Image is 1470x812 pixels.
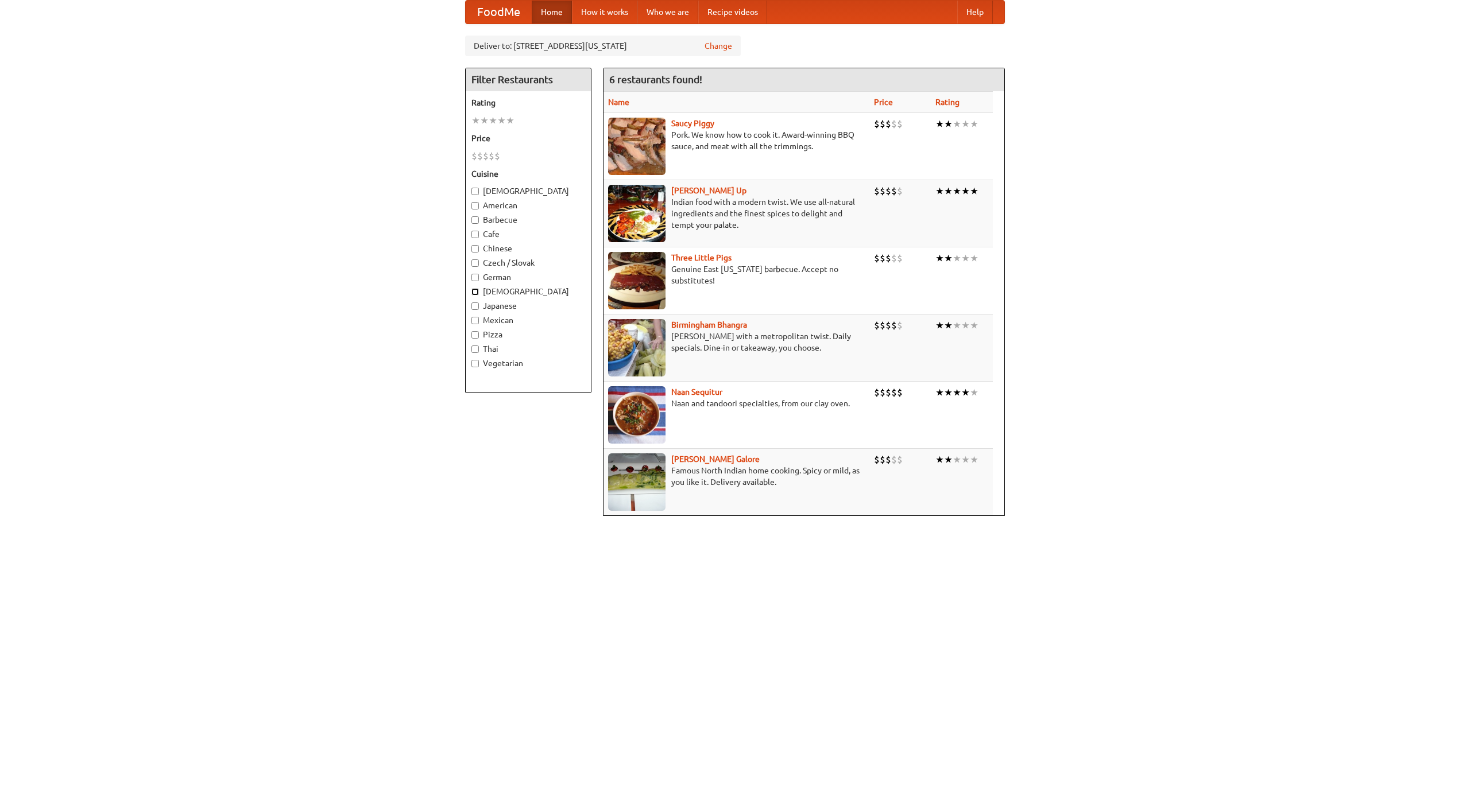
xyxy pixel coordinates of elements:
[471,133,585,144] h5: Price
[471,300,585,312] label: Japanese
[953,386,961,399] li: ★
[497,114,506,127] li: ★
[671,119,714,128] a: Saucy Piggy
[465,36,741,56] div: Deliver to: [STREET_ADDRESS][US_STATE]
[471,168,585,180] h5: Cuisine
[885,252,891,265] li: $
[953,185,961,197] li: ★
[671,320,747,329] a: Birmingham Bhangra
[885,319,891,332] li: $
[608,263,865,286] p: Genuine East [US_STATE] barbecue. Accept no substitutes!
[880,319,885,332] li: $
[897,252,903,265] li: $
[671,186,746,195] a: [PERSON_NAME] Up
[953,252,961,265] li: ★
[885,185,891,197] li: $
[532,1,572,24] a: Home
[970,453,978,466] li: ★
[471,214,585,226] label: Barbecue
[891,386,897,399] li: $
[891,453,897,466] li: $
[608,129,865,152] p: Pork. We know how to cook it. Award-winning BBQ sauce, and meat with all the trimmings.
[471,274,479,281] input: German
[471,329,585,340] label: Pizza
[897,118,903,130] li: $
[970,386,978,399] li: ★
[608,331,865,353] p: [PERSON_NAME] with a metropolitan twist. Daily specials. Dine-in or takeaway, you choose.
[471,302,479,310] input: Japanese
[944,252,953,265] li: ★
[874,118,880,130] li: $
[471,200,585,211] label: American
[935,185,944,197] li: ★
[880,386,885,399] li: $
[961,319,970,332] li: ★
[874,453,880,466] li: $
[961,453,970,466] li: ★
[935,319,944,332] li: ★
[891,185,897,197] li: $
[471,245,479,252] input: Chinese
[935,118,944,130] li: ★
[935,453,944,466] li: ★
[609,74,702,85] ng-pluralize: 6 restaurants found!
[608,196,865,231] p: Indian food with a modern twist. We use all-natural ingredients and the finest spices to delight ...
[897,453,903,466] li: $
[874,98,893,107] a: Price
[506,114,514,127] li: ★
[671,454,760,464] a: [PERSON_NAME] Galore
[897,386,903,399] li: $
[471,317,479,324] input: Mexican
[970,252,978,265] li: ★
[874,252,880,265] li: $
[885,118,891,130] li: $
[608,319,666,376] img: bhangra.jpg
[880,252,885,265] li: $
[880,118,885,130] li: $
[471,331,479,339] input: Pizza
[944,319,953,332] li: ★
[891,118,897,130] li: $
[489,114,497,127] li: ★
[572,1,637,24] a: How it works
[471,243,585,254] label: Chinese
[698,1,767,24] a: Recipe videos
[880,453,885,466] li: $
[471,358,585,369] label: Vegetarian
[953,453,961,466] li: ★
[608,398,865,409] p: Naan and tandoori specialties, from our clay oven.
[608,386,666,444] img: naansequitur.jpg
[935,98,960,107] a: Rating
[471,314,585,326] label: Mexican
[471,97,585,108] h5: Rating
[471,360,479,367] input: Vegetarian
[891,319,897,332] li: $
[953,118,961,130] li: ★
[897,319,903,332] li: $
[471,228,585,240] label: Cafe
[671,253,732,262] a: Three Little Pigs
[705,40,732,52] a: Change
[471,150,477,162] li: $
[471,188,479,195] input: [DEMOGRAPHIC_DATA]
[471,257,585,269] label: Czech / Slovak
[885,386,891,399] li: $
[970,185,978,197] li: ★
[944,118,953,130] li: ★
[970,118,978,130] li: ★
[637,1,698,24] a: Who we are
[466,68,591,91] h4: Filter Restaurants
[944,185,953,197] li: ★
[874,185,880,197] li: $
[480,114,489,127] li: ★
[608,185,666,242] img: curryup.jpg
[961,386,970,399] li: ★
[466,1,532,24] a: FoodMe
[961,252,970,265] li: ★
[935,252,944,265] li: ★
[471,271,585,283] label: German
